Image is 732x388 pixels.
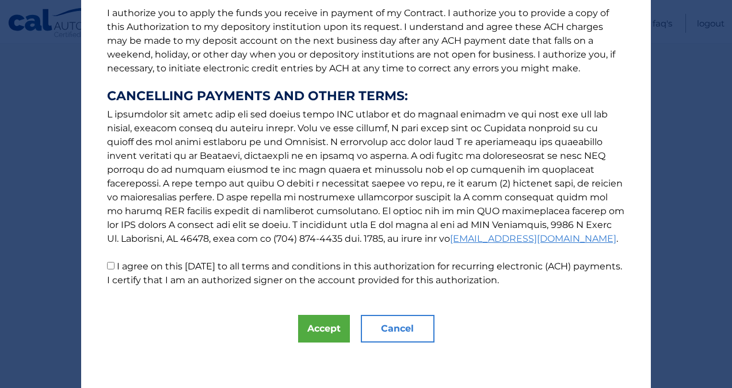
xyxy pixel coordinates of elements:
button: Accept [298,315,350,343]
strong: CANCELLING PAYMENTS AND OTHER TERMS: [107,89,625,103]
label: I agree on this [DATE] to all terms and conditions in this authorization for recurring electronic... [107,261,622,286]
a: [EMAIL_ADDRESS][DOMAIN_NAME] [450,233,616,244]
button: Cancel [361,315,434,343]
